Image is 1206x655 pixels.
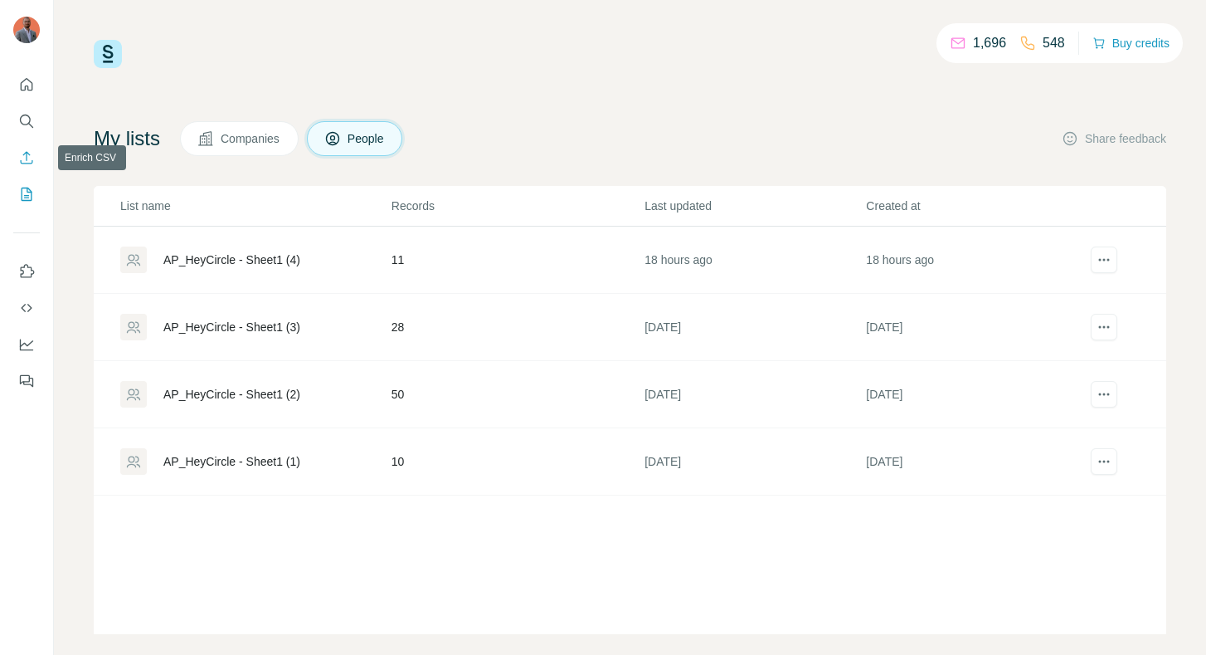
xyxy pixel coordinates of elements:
[865,294,1087,361] td: [DATE]
[391,198,643,214] p: Records
[348,130,386,147] span: People
[1091,381,1117,408] button: actions
[391,361,644,428] td: 50
[644,198,864,214] p: Last updated
[120,198,390,214] p: List name
[866,198,1086,214] p: Created at
[1062,130,1166,147] button: Share feedback
[13,70,40,100] button: Quick start
[13,366,40,396] button: Feedback
[13,106,40,136] button: Search
[1091,314,1117,340] button: actions
[13,330,40,359] button: Dashboard
[865,227,1087,294] td: 18 hours ago
[163,386,300,403] div: AP_HeyCircle - Sheet1 (2)
[1091,247,1117,273] button: actions
[163,319,300,335] div: AP_HeyCircle - Sheet1 (3)
[644,294,865,361] td: [DATE]
[1043,33,1065,53] p: 548
[973,33,1006,53] p: 1,696
[391,428,644,496] td: 10
[163,252,300,268] div: AP_HeyCircle - Sheet1 (4)
[13,17,40,43] img: Avatar
[13,179,40,209] button: My lists
[865,428,1087,496] td: [DATE]
[391,294,644,361] td: 28
[13,257,40,286] button: Use Surfe on LinkedIn
[13,143,40,173] button: Enrich CSV
[13,293,40,323] button: Use Surfe API
[1092,32,1170,55] button: Buy credits
[644,361,865,428] td: [DATE]
[94,40,122,68] img: Surfe Logo
[391,227,644,294] td: 11
[163,453,300,470] div: AP_HeyCircle - Sheet1 (1)
[644,428,865,496] td: [DATE]
[865,361,1087,428] td: [DATE]
[644,227,865,294] td: 18 hours ago
[1091,448,1117,475] button: actions
[221,130,281,147] span: Companies
[94,125,160,152] h4: My lists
